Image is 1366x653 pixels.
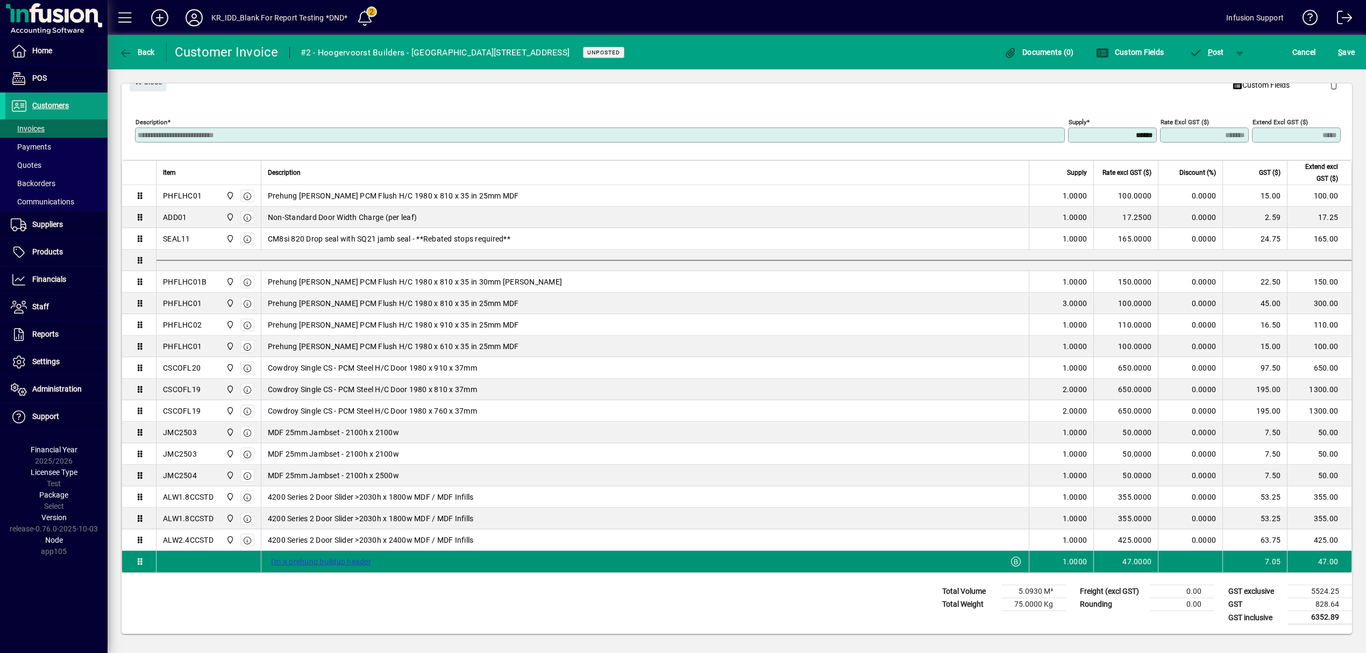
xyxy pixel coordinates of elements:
span: 4200 Series 2 Door Slider >2030h x 1800w MDF / MDF Infills [268,492,474,502]
div: JMC2504 [163,470,197,481]
span: Products [32,247,63,256]
td: 6352.89 [1287,611,1352,624]
td: 7.50 [1222,443,1287,465]
td: Freight (excl GST) [1075,585,1150,598]
span: Version [41,513,67,522]
button: Custom Fields [1229,76,1294,95]
td: 15.00 [1222,185,1287,207]
span: Package [39,491,68,499]
span: Custom Fields [1096,48,1164,56]
td: 150.00 [1287,271,1351,293]
span: 1.0000 [1063,363,1087,373]
span: Financials [32,275,66,283]
span: 1.0000 [1063,492,1087,502]
td: 828.64 [1287,598,1352,611]
span: Discount (%) [1179,167,1216,179]
button: Back [116,42,158,62]
span: Central [223,362,236,374]
td: 0.0000 [1158,508,1222,529]
span: Settings [32,357,60,366]
span: Backorders [11,179,55,188]
td: 0.0000 [1158,465,1222,486]
span: Central [223,470,236,481]
td: 0.00 [1150,585,1214,598]
span: Financial Year [31,445,77,454]
td: 0.0000 [1158,336,1222,357]
a: Home [5,38,108,65]
span: Central [223,276,236,288]
div: 47.0000 [1100,556,1151,567]
div: Infusion Support [1226,9,1284,26]
button: Close [130,72,166,91]
mat-label: Supply [1069,118,1086,126]
span: S [1338,48,1342,56]
td: 53.25 [1222,486,1287,508]
a: Support [5,403,108,430]
span: Home [32,46,52,55]
span: Rate excl GST ($) [1102,167,1151,179]
span: Non-Standard Door Width Charge (per leaf) [268,212,417,223]
span: ost [1189,48,1224,56]
div: CSCOFL19 [163,406,201,416]
td: 165.00 [1287,228,1351,250]
label: I'm a prehung buildup header [268,555,374,568]
td: 0.0000 [1158,293,1222,314]
span: 4200 Series 2 Door Slider >2030h x 2400w MDF / MDF Infills [268,535,474,545]
td: 0.0000 [1158,443,1222,465]
a: Invoices [5,119,108,138]
td: GST inclusive [1223,611,1287,624]
div: KR_IDD_Blank For Report Testing *DND* [211,9,347,26]
span: ave [1338,44,1355,61]
td: 24.75 [1222,228,1287,250]
td: 17.25 [1287,207,1351,228]
div: 150.0000 [1100,276,1151,287]
td: 22.50 [1222,271,1287,293]
span: GST ($) [1259,167,1280,179]
td: 15.00 [1222,336,1287,357]
td: 100.00 [1287,336,1351,357]
span: 1.0000 [1063,212,1087,223]
div: Customer Invoice [175,44,279,61]
span: 2.0000 [1063,384,1087,395]
td: 2.59 [1222,207,1287,228]
span: Cowdroy Single CS - PCM Steel H/C Door 1980 x 810 x 37mm [268,384,477,395]
span: Back [119,48,155,56]
td: 7.05 [1222,551,1287,572]
span: MDF 25mm Jambset - 2100h x 2500w [268,470,399,481]
td: 0.0000 [1158,422,1222,443]
span: Cowdroy Single CS - PCM Steel H/C Door 1980 x 760 x 37mm [268,406,477,416]
span: Reports [32,330,59,338]
div: 17.2500 [1100,212,1151,223]
span: Central [223,448,236,460]
div: ADD01 [163,212,187,223]
mat-label: Extend excl GST ($) [1253,118,1308,126]
div: SEAL11 [163,233,190,244]
div: 355.0000 [1100,513,1151,524]
td: 75.0000 Kg [1001,598,1066,611]
td: 0.0000 [1158,529,1222,551]
td: 195.00 [1222,400,1287,422]
span: 1.0000 [1063,341,1087,352]
td: Total Weight [937,598,1001,611]
span: Prehung [PERSON_NAME] PCM Flush H/C 1980 x 810 x 35 in 25mm MDF [268,298,519,309]
td: 47.00 [1287,551,1351,572]
div: ALW1.8CCSTD [163,513,214,524]
button: Cancel [1290,42,1319,62]
td: 50.00 [1287,465,1351,486]
span: Administration [32,385,82,393]
span: Central [223,233,236,245]
span: 1.0000 [1063,190,1087,201]
td: GST exclusive [1223,585,1287,598]
td: 63.75 [1222,529,1287,551]
td: 0.0000 [1158,314,1222,336]
div: 650.0000 [1100,384,1151,395]
div: #2 - Hoogervoorst Builders - [GEOGRAPHIC_DATA][STREET_ADDRESS] [301,44,570,61]
app-page-header-button: Close [127,76,169,86]
span: 1.0000 [1063,556,1087,567]
span: Central [223,211,236,223]
div: 50.0000 [1100,427,1151,438]
td: 53.25 [1222,508,1287,529]
span: 1.0000 [1063,427,1087,438]
app-page-header-button: Delete [1321,80,1347,90]
td: 0.0000 [1158,228,1222,250]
